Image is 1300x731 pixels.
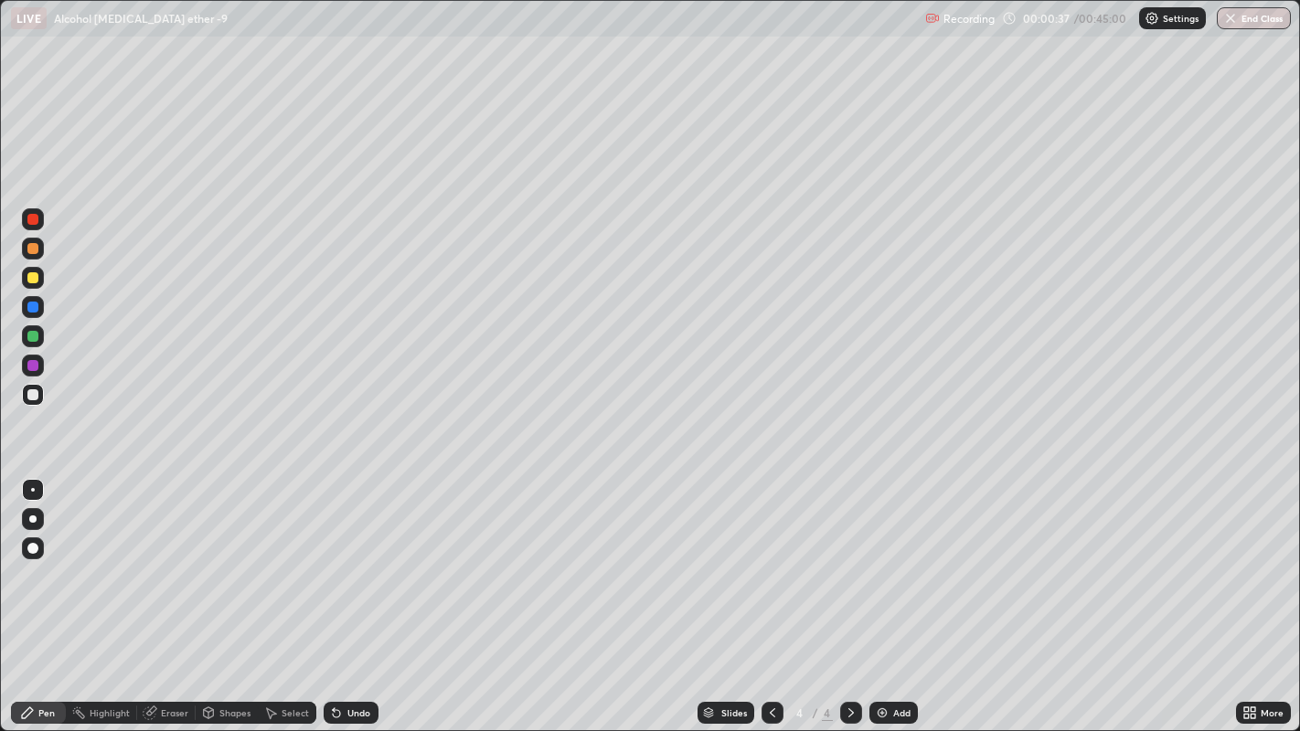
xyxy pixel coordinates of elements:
[1145,11,1159,26] img: class-settings-icons
[893,708,911,717] div: Add
[1261,708,1284,717] div: More
[925,11,940,26] img: recording.375f2c34.svg
[38,708,55,717] div: Pen
[282,708,309,717] div: Select
[875,705,890,720] img: add-slide-button
[1223,11,1238,26] img: end-class-cross
[791,707,809,718] div: 4
[161,708,188,717] div: Eraser
[813,707,818,718] div: /
[1163,14,1199,23] p: Settings
[219,708,250,717] div: Shapes
[347,708,370,717] div: Undo
[943,12,995,26] p: Recording
[1217,7,1291,29] button: End Class
[721,708,747,717] div: Slides
[16,11,41,26] p: LIVE
[54,11,228,26] p: Alcohol [MEDICAL_DATA] ether -9
[90,708,130,717] div: Highlight
[822,705,833,721] div: 4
